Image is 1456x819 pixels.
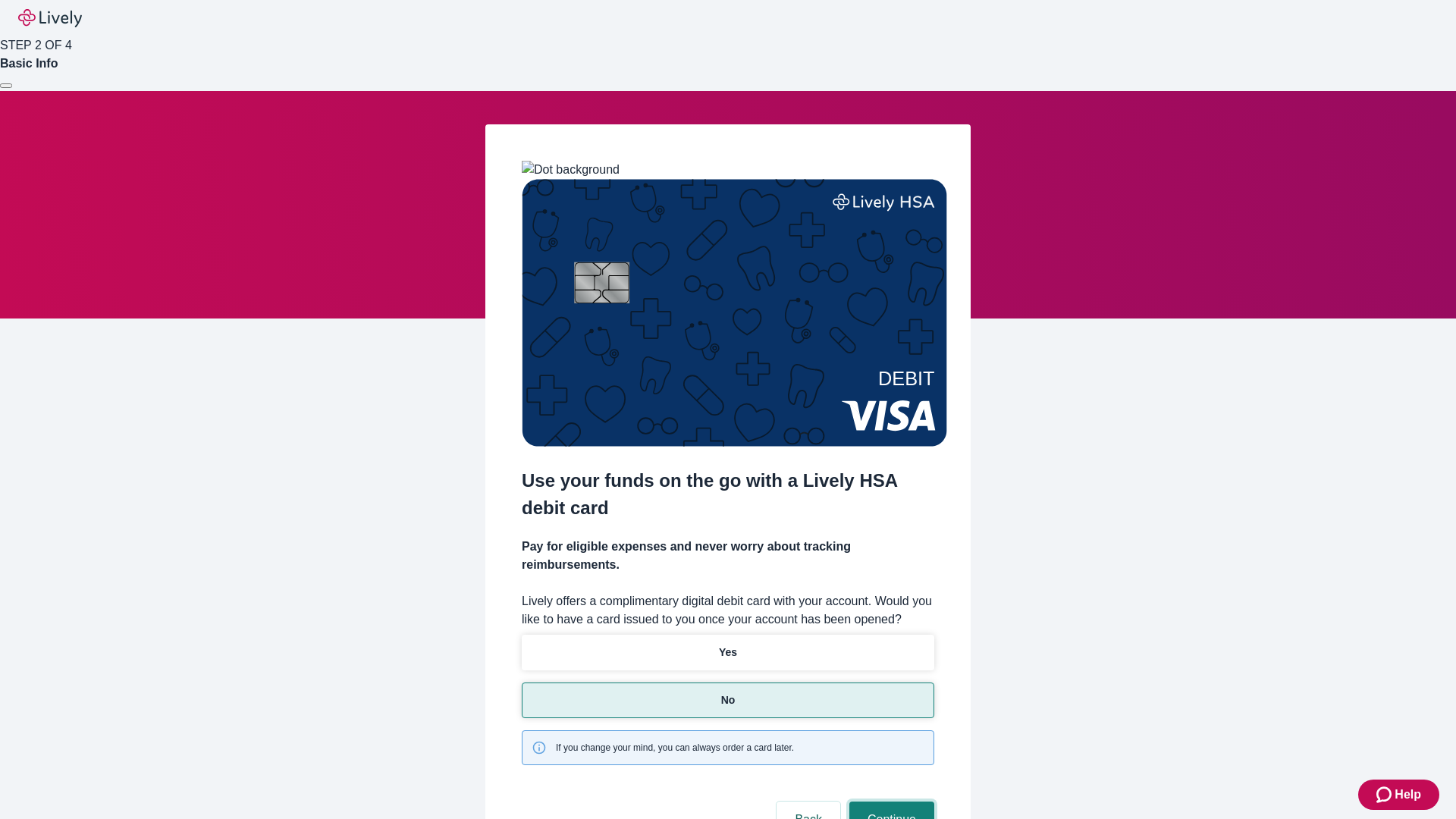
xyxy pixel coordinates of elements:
img: Lively [18,9,82,27]
label: Lively offers a complimentary digital debit card with your account. Would you like to have a card... [522,592,934,629]
button: No [522,682,934,718]
p: Yes [719,645,737,661]
button: Zendesk support iconHelp [1358,780,1439,810]
button: Yes [522,635,934,670]
img: Dot background [522,161,620,179]
span: If you change your mind, you can always order a card later. [556,741,794,755]
p: No [721,692,736,708]
img: Debit card [522,179,947,447]
h2: Use your funds on the go with a Lively HSA debit card [522,467,934,522]
span: Help [1395,786,1421,804]
svg: Zendesk support icon [1376,786,1395,804]
h4: Pay for eligible expenses and never worry about tracking reimbursements. [522,538,934,574]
